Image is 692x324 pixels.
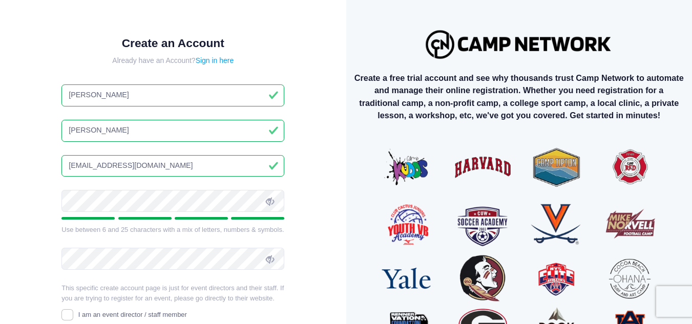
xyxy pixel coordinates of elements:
p: Create a free trial account and see why thousands trust Camp Network to automate and manage their... [354,72,684,122]
img: Logo [421,25,617,63]
p: This specific create account page is just for event directors and their staff. If you are trying ... [61,283,284,303]
input: First Name [61,84,284,106]
h1: Create an Account [61,36,284,50]
span: I am an event director / staff member [78,311,187,318]
input: I am an event director / staff member [61,309,73,321]
input: Last Name [61,120,284,142]
div: Already have an Account? [61,55,284,66]
a: Sign in here [196,56,234,64]
div: Use between 6 and 25 characters with a mix of letters, numbers & symbols. [61,225,284,235]
input: Email [61,155,284,177]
